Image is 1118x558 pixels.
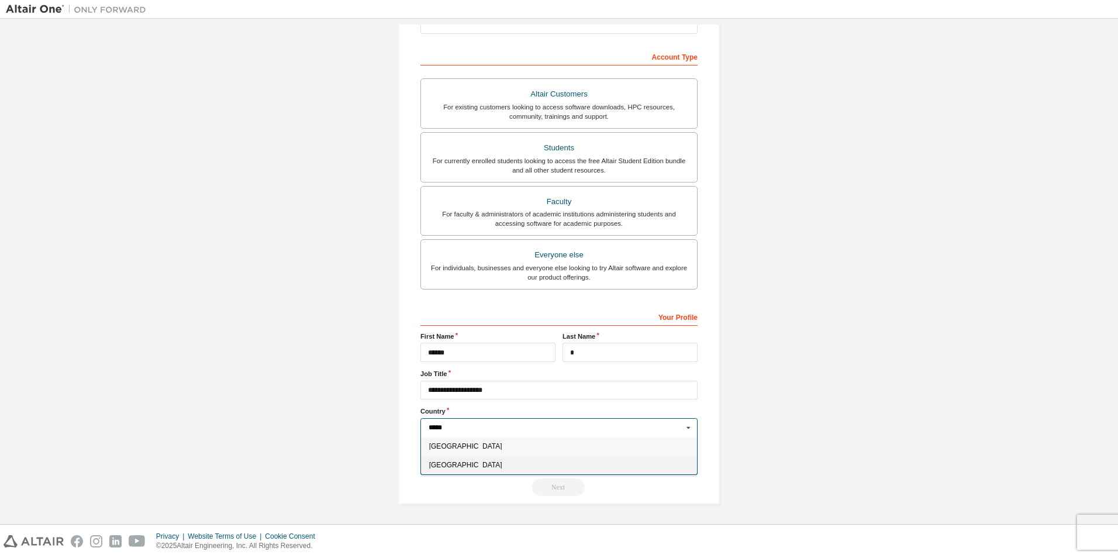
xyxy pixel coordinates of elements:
[429,443,689,450] span: [GEOGRAPHIC_DATA]
[428,140,690,156] div: Students
[428,247,690,263] div: Everyone else
[428,102,690,121] div: For existing customers looking to access software downloads, HPC resources, community, trainings ...
[6,4,152,15] img: Altair One
[563,332,698,341] label: Last Name
[420,307,698,326] div: Your Profile
[420,332,555,341] label: First Name
[420,369,698,378] label: Job Title
[428,194,690,210] div: Faculty
[428,86,690,102] div: Altair Customers
[420,47,698,66] div: Account Type
[428,209,690,228] div: For faculty & administrators of academic institutions administering students and accessing softwa...
[4,535,64,547] img: altair_logo.svg
[265,532,322,541] div: Cookie Consent
[129,535,146,547] img: youtube.svg
[109,535,122,547] img: linkedin.svg
[428,263,690,282] div: For individuals, businesses and everyone else looking to try Altair software and explore our prod...
[420,478,698,496] div: Read and acccept EULA to continue
[90,535,102,547] img: instagram.svg
[429,461,689,469] span: [GEOGRAPHIC_DATA]
[156,532,188,541] div: Privacy
[420,407,698,416] label: Country
[156,541,322,551] p: © 2025 Altair Engineering, Inc. All Rights Reserved.
[428,156,690,175] div: For currently enrolled students looking to access the free Altair Student Edition bundle and all ...
[188,532,265,541] div: Website Terms of Use
[71,535,83,547] img: facebook.svg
